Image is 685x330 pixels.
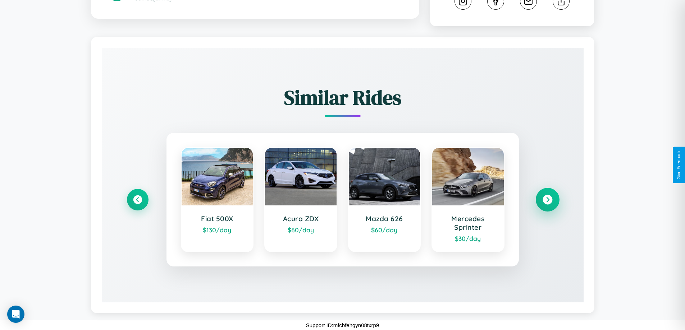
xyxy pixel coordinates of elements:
div: $ 60 /day [356,226,413,234]
p: Support ID: mfcbfehgyn08txrp9 [306,320,379,330]
div: $ 30 /day [439,234,497,242]
div: $ 60 /day [272,226,329,234]
h3: Mazda 626 [356,214,413,223]
h2: Similar Rides [127,84,558,111]
h3: Mercedes Sprinter [439,214,497,232]
div: $ 130 /day [189,226,246,234]
h3: Fiat 500X [189,214,246,223]
a: Fiat 500X$130/day [181,147,254,252]
div: Open Intercom Messenger [7,306,24,323]
h3: Acura ZDX [272,214,329,223]
a: Acura ZDX$60/day [264,147,337,252]
div: Give Feedback [676,150,681,180]
a: Mercedes Sprinter$30/day [431,147,504,252]
a: Mazda 626$60/day [348,147,421,252]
